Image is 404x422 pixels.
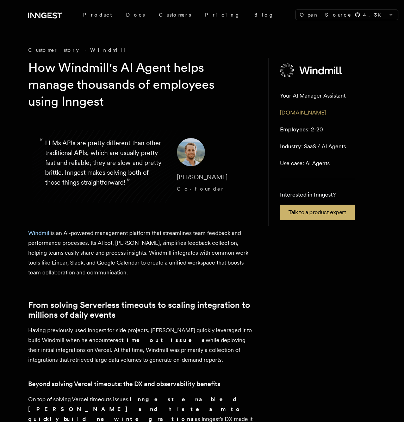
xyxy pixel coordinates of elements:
[177,173,228,181] span: [PERSON_NAME]
[45,138,166,194] p: LLMs APIs are pretty different than other traditional APIs, which are usually pretty fast and rel...
[300,11,352,18] span: Open Source
[280,92,346,100] p: Your AI Manager Assistant
[280,191,354,199] p: Interested in Inngest?
[247,8,281,21] a: Blog
[280,109,326,116] a: [DOMAIN_NAME]
[28,325,257,365] p: Having previously used Inngest for side projects, [PERSON_NAME] quickly leveraged it to build Win...
[198,8,247,21] a: Pricing
[152,8,198,21] a: Customers
[280,143,303,150] span: Industry:
[177,138,205,166] img: Image of Max Shaw
[177,186,224,192] span: Co-founder
[280,205,354,220] a: Talk to a product expert
[280,63,343,77] img: Windmill's logo
[28,46,257,54] div: Customer story - Windmill
[119,8,152,21] a: Docs
[126,176,130,187] span: ”
[28,379,220,389] a: Beyond solving Vercel timeouts: the DX and observability benefits
[122,337,206,343] strong: timeout issues
[280,160,304,167] span: Use case:
[280,159,330,168] p: AI Agents
[28,228,257,278] p: is an AI-powered management platform that streamlines team feedback and performance processes. It...
[76,8,119,21] div: Product
[363,11,385,18] span: 4.3 K
[28,59,246,110] h1: How Windmill's AI Agent helps manage thousands of employees using Inngest
[280,142,346,151] p: SaaS / AI Agents
[280,126,310,133] span: Employees:
[28,230,51,236] a: Windmill
[28,300,257,320] a: From solving Serverless timeouts to scaling integration to millions of daily events
[39,139,43,144] span: “
[280,125,323,134] p: 2-20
